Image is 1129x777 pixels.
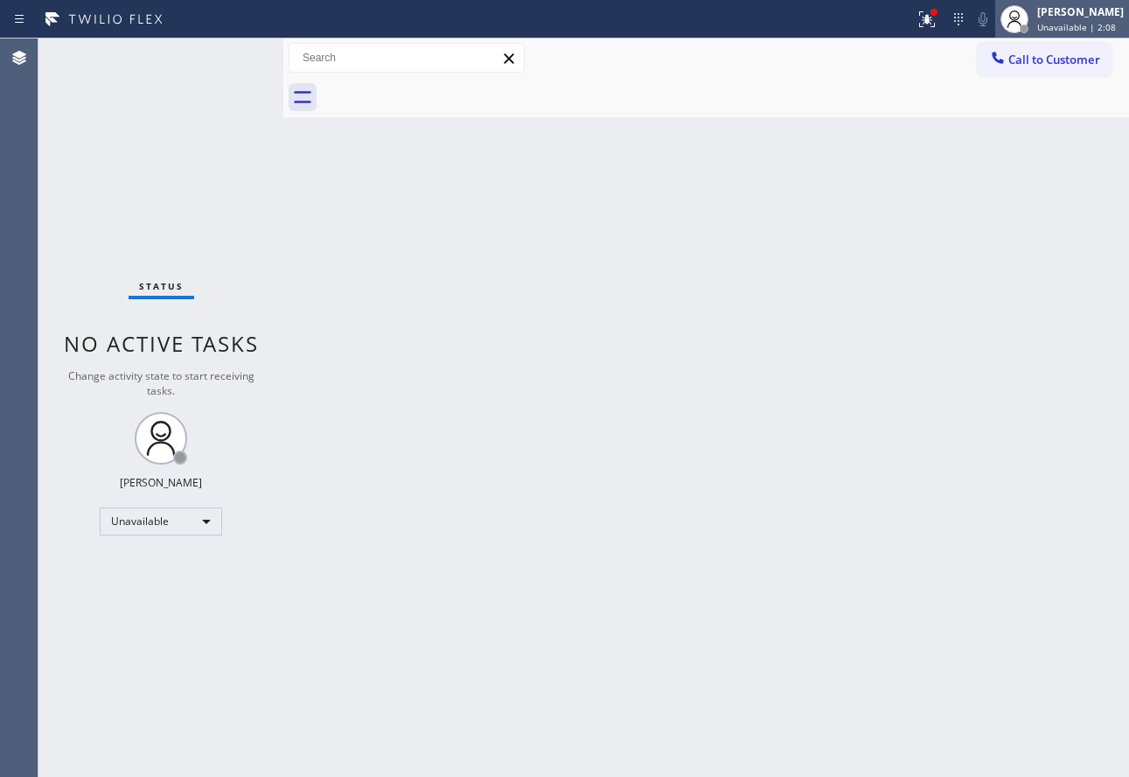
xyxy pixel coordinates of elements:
[1008,52,1100,67] span: Call to Customer
[1037,21,1116,33] span: Unavailable | 2:08
[1037,4,1124,19] div: [PERSON_NAME]
[289,44,524,72] input: Search
[64,329,259,358] span: No active tasks
[68,368,254,398] span: Change activity state to start receiving tasks.
[971,7,995,31] button: Mute
[100,507,222,535] div: Unavailable
[978,43,1112,76] button: Call to Customer
[139,280,184,292] span: Status
[120,475,202,490] div: [PERSON_NAME]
